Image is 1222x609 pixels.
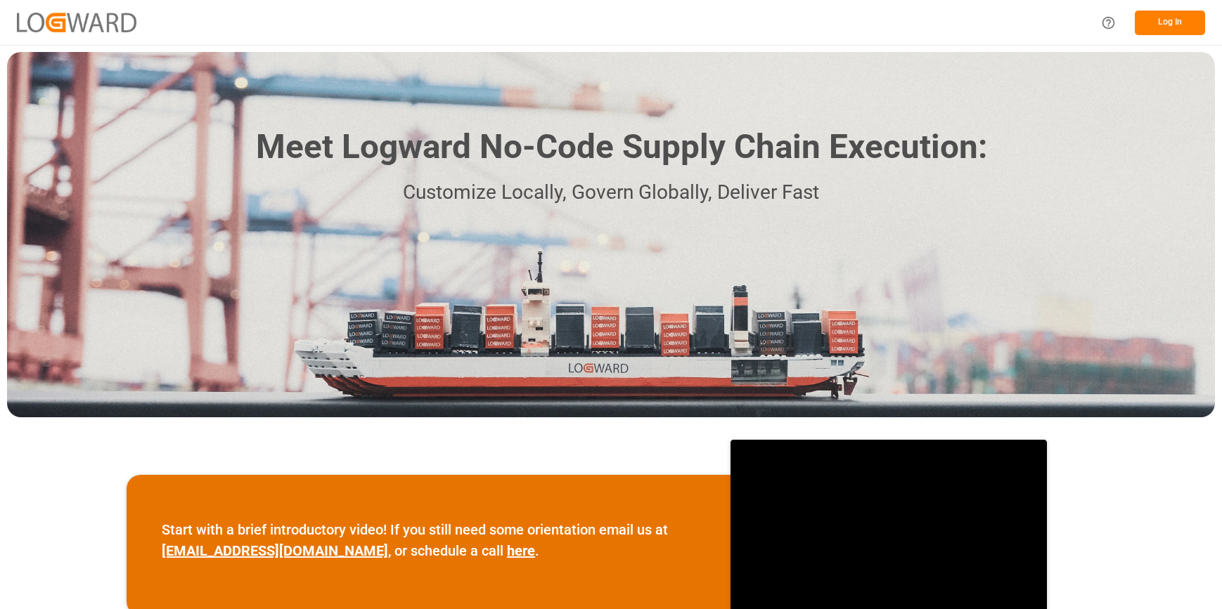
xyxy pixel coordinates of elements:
[256,122,987,172] h1: Meet Logward No-Code Supply Chain Execution:
[235,177,987,209] p: Customize Locally, Govern Globally, Deliver Fast
[507,542,535,559] a: here
[1093,7,1124,39] button: Help Center
[162,519,695,561] p: Start with a brief introductory video! If you still need some orientation email us at , or schedu...
[1135,11,1205,35] button: Log In
[17,13,136,32] img: Logward_new_orange.png
[162,542,388,559] a: [EMAIL_ADDRESS][DOMAIN_NAME]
